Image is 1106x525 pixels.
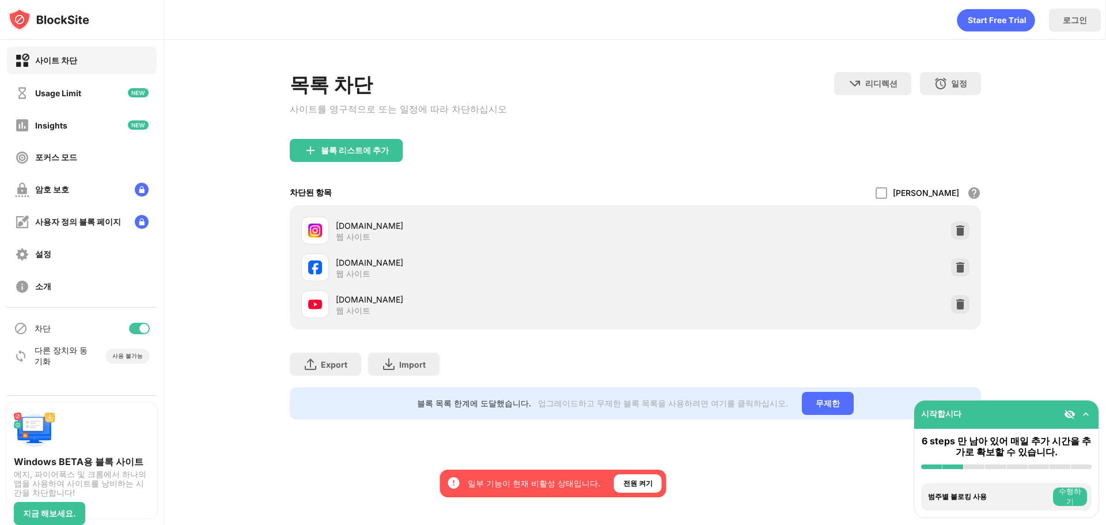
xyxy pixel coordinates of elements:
div: 사이트를 영구적으로 또는 일정에 따라 차단하십시오 [290,103,507,116]
div: 웹 사이트 [336,305,370,316]
div: 블록 목록 한계에 도달했습니다. [417,398,531,409]
div: 로그인 [1063,15,1087,26]
div: 6 steps 만 남아 있어 매일 추가 시간을 추가로 확보할 수 있습니다. [921,436,1092,458]
img: time-usage-off.svg [15,86,29,100]
button: 수행하기 [1053,488,1087,506]
img: lock-menu.svg [135,215,149,229]
img: favicons [308,260,322,274]
div: Export [321,360,347,369]
div: 설정 [35,249,51,260]
img: favicons [308,297,322,311]
img: favicons [308,224,322,237]
img: insights-off.svg [15,118,29,133]
img: push-desktop.svg [14,410,55,451]
div: 웹 사이트 [336,269,370,279]
img: new-icon.svg [128,120,149,130]
img: customize-block-page-off.svg [15,215,29,229]
img: blocking-icon.svg [14,322,28,335]
div: animation [957,9,1035,32]
div: Usage Limit [35,88,81,98]
img: password-protection-off.svg [15,183,29,197]
div: 사용 불가능 [112,352,143,360]
div: 웹 사이트 [336,232,370,242]
div: 사용자 정의 블록 페이지 [35,217,121,228]
div: 다른 장치와 동기화 [35,345,94,367]
img: about-off.svg [15,280,29,294]
div: 리디렉션 [865,78,897,89]
div: 목록 차단 [290,72,507,99]
div: 일정 [951,78,967,89]
div: 전원 켜기 [623,478,653,489]
div: 범주별 블로킹 사용 [928,493,1050,501]
div: 포커스 모드 [35,152,77,163]
div: Windows BETA용 블록 사이트 [14,456,150,467]
div: Insights [35,120,67,130]
div: 차단 [35,323,51,334]
div: [PERSON_NAME] [893,188,959,198]
div: 사이트 차단 [35,55,77,66]
div: 에지, 파이어폭스 및 크롬에서 하나의 앱을 사용하여 사이트를 낭비하는 시간을 차단합니다! [14,470,150,497]
img: error-circle-white.svg [447,476,461,490]
img: focus-off.svg [15,150,29,165]
div: [DOMAIN_NAME] [336,256,635,269]
div: Import [399,360,426,369]
img: sync-icon.svg [14,349,28,363]
img: new-icon.svg [128,88,149,97]
div: 블록 리스트에 추가 [321,146,389,155]
div: 업그레이드하고 무제한 블록 목록을 사용하려면 여기를 클릭하십시오. [538,398,788,409]
div: 무제한 [802,392,854,415]
img: x-button.svg [963,399,972,408]
div: 시작합시다 [921,409,961,420]
img: omni-setup-toggle.svg [1080,409,1092,420]
div: 지금 해보세요. [23,509,76,518]
div: 암호 보호 [35,184,69,195]
img: settings-off.svg [15,247,29,262]
div: 차단된 항목 [290,187,332,198]
div: [DOMAIN_NAME] [336,293,635,305]
div: [DOMAIN_NAME] [336,220,635,232]
img: eye-not-visible.svg [1064,409,1075,420]
img: lock-menu.svg [135,183,149,197]
img: logo-blocksite.svg [8,8,89,31]
img: block-on.svg [15,54,29,68]
div: 소개 [35,281,51,292]
div: 일부 기능이 현재 비활성 상태입니다. [468,478,600,489]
